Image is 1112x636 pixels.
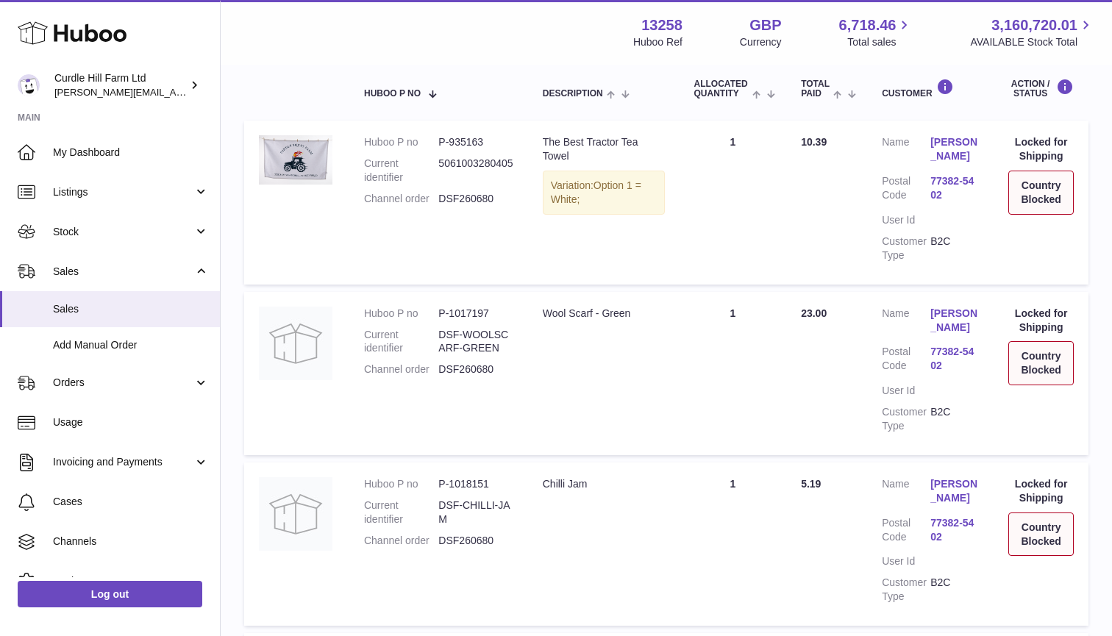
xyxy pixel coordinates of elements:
[53,535,209,549] span: Channels
[882,174,930,206] dt: Postal Code
[1008,512,1074,557] div: Country Blocked
[839,15,913,49] a: 6,718.46 Total sales
[364,328,438,356] dt: Current identifier
[1008,171,1074,215] div: Country Blocked
[543,307,665,321] div: Wool Scarf - Green
[53,225,193,239] span: Stock
[364,192,438,206] dt: Channel order
[633,35,682,49] div: Huboo Ref
[364,477,438,491] dt: Huboo P no
[54,86,295,98] span: [PERSON_NAME][EMAIL_ADDRESS][DOMAIN_NAME]
[882,554,930,568] dt: User Id
[882,307,930,338] dt: Name
[882,345,930,376] dt: Postal Code
[801,478,821,490] span: 5.19
[438,534,513,548] dd: DSF260680
[438,157,513,185] dd: 5061003280405
[882,235,930,262] dt: Customer Type
[364,307,438,321] dt: Huboo P no
[680,462,787,626] td: 1
[680,121,787,284] td: 1
[53,338,209,352] span: Add Manual Order
[740,35,782,49] div: Currency
[543,477,665,491] div: Chilli Jam
[18,74,40,96] img: charlotte@diddlysquatfarmshop.com
[543,135,665,163] div: The Best Tractor Tea Towel
[364,362,438,376] dt: Channel order
[930,235,979,262] dd: B2C
[53,302,209,316] span: Sales
[882,576,930,604] dt: Customer Type
[680,292,787,455] td: 1
[882,516,930,548] dt: Postal Code
[53,574,209,588] span: Settings
[438,307,513,321] dd: P-1017197
[53,185,193,199] span: Listings
[364,499,438,526] dt: Current identifier
[1008,135,1074,163] div: Locked for Shipping
[930,174,979,202] a: 77382-5402
[438,135,513,149] dd: P-935163
[53,265,193,279] span: Sales
[543,89,603,99] span: Description
[18,581,202,607] a: Log out
[53,376,193,390] span: Orders
[1008,79,1074,99] div: Action / Status
[53,415,209,429] span: Usage
[364,89,421,99] span: Huboo P no
[882,135,930,167] dt: Name
[259,477,332,551] img: no-photo.jpg
[1008,477,1074,505] div: Locked for Shipping
[364,135,438,149] dt: Huboo P no
[259,135,332,185] img: EOB_7620EOB.jpg
[930,405,979,433] dd: B2C
[930,345,979,373] a: 77382-5402
[882,405,930,433] dt: Customer Type
[801,307,827,319] span: 23.00
[259,307,332,380] img: no-photo.jpg
[53,495,209,509] span: Cases
[438,477,513,491] dd: P-1018151
[543,171,665,215] div: Variation:
[694,79,749,99] span: ALLOCATED Quantity
[1008,341,1074,385] div: Country Blocked
[551,179,641,205] span: Option 1 = White;
[970,15,1094,49] a: 3,160,720.01 AVAILABLE Stock Total
[641,15,682,35] strong: 13258
[438,499,513,526] dd: DSF-CHILLI-JAM
[839,15,897,35] span: 6,718.46
[801,79,830,99] span: Total paid
[930,516,979,544] a: 77382-5402
[53,146,209,160] span: My Dashboard
[54,71,187,99] div: Curdle Hill Farm Ltd
[882,384,930,398] dt: User Id
[364,534,438,548] dt: Channel order
[970,35,1094,49] span: AVAILABLE Stock Total
[991,15,1077,35] span: 3,160,720.01
[749,15,781,35] strong: GBP
[53,455,193,469] span: Invoicing and Payments
[930,477,979,505] a: [PERSON_NAME]
[847,35,913,49] span: Total sales
[882,79,979,99] div: Customer
[930,135,979,163] a: [PERSON_NAME]
[438,362,513,376] dd: DSF260680
[882,477,930,509] dt: Name
[882,213,930,227] dt: User Id
[438,192,513,206] dd: DSF260680
[801,136,827,148] span: 10.39
[438,328,513,356] dd: DSF-WOOLSCARF-GREEN
[930,307,979,335] a: [PERSON_NAME]
[364,157,438,185] dt: Current identifier
[930,576,979,604] dd: B2C
[1008,307,1074,335] div: Locked for Shipping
